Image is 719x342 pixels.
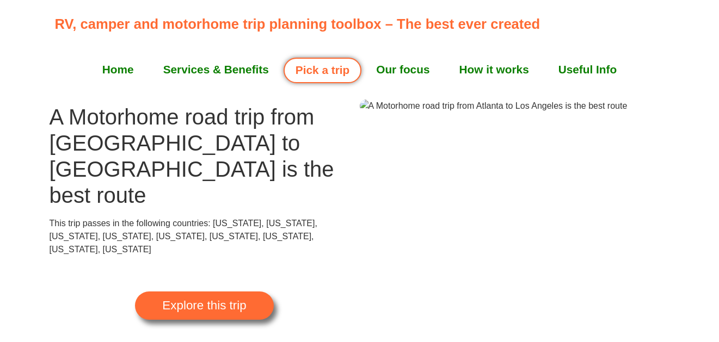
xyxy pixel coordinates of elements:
[55,56,665,83] nav: Menu
[50,219,317,254] span: This trip passes in the following countries: [US_STATE], [US_STATE], [US_STATE], [US_STATE], [US_...
[88,56,149,83] a: Home
[284,58,361,83] a: Pick a trip
[162,300,246,312] span: Explore this trip
[361,56,444,83] a: Our focus
[135,291,273,320] a: Explore this trip
[444,56,543,83] a: How it works
[360,100,628,113] img: A Motorhome road trip from Atlanta to Los Angeles is the best route
[55,14,671,34] p: RV, camper and motorhome trip planning toolbox – The best ever created
[50,104,360,208] h1: A Motorhome road trip from [GEOGRAPHIC_DATA] to [GEOGRAPHIC_DATA] is the best route
[544,56,631,83] a: Useful Info
[149,56,284,83] a: Services & Benefits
